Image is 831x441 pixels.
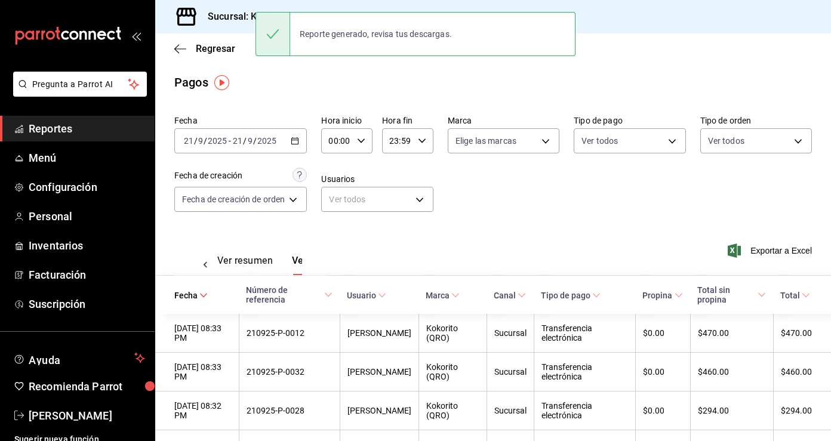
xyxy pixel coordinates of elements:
div: Sucursal [494,328,527,338]
button: Ver pagos [292,255,338,275]
input: -- [232,136,243,146]
span: / [253,136,257,146]
button: Ver resumen [217,255,273,275]
span: Canal [494,291,526,300]
span: Ayuda [29,351,130,365]
div: $470.00 [781,328,812,338]
div: Fecha de creación [174,169,242,182]
span: Total [780,291,810,300]
span: Tipo de pago [541,291,601,300]
label: Tipo de pago [574,116,685,125]
label: Hora fin [382,116,433,125]
div: Kokorito (QRO) [426,362,479,381]
label: Hora inicio [321,116,373,125]
span: Reportes [29,121,145,137]
span: Propina [642,291,682,300]
span: / [194,136,198,146]
span: Número de referencia [246,285,333,304]
span: Inventarios [29,238,145,254]
div: $0.00 [643,367,682,377]
div: $470.00 [698,328,766,338]
label: Usuarios [321,175,433,183]
span: Suscripción [29,296,145,312]
span: - [229,136,231,146]
input: ---- [207,136,227,146]
div: navigation tabs [217,255,302,275]
span: Ver todos [581,135,618,147]
div: $294.00 [781,406,812,415]
button: Exportar a Excel [730,243,812,258]
span: Configuración [29,179,145,195]
div: [DATE] 08:32 PM [174,401,232,420]
button: Pregunta a Parrot AI [13,72,147,97]
label: Marca [448,116,559,125]
div: [PERSON_NAME] [347,406,411,415]
div: Pagos [174,73,208,91]
div: [PERSON_NAME] [347,367,411,377]
div: Transferencia electrónica [541,362,628,381]
div: Reporte generado, revisa tus descargas. [290,21,461,47]
span: Elige las marcas [455,135,516,147]
input: -- [198,136,204,146]
div: Sucursal [494,406,527,415]
div: $294.00 [698,406,766,415]
div: [DATE] 08:33 PM [174,323,232,343]
span: Total sin propina [697,285,766,304]
span: Recomienda Parrot [29,378,145,394]
a: Pregunta a Parrot AI [8,87,147,99]
div: Transferencia electrónica [541,323,628,343]
div: $460.00 [781,367,812,377]
div: $0.00 [643,406,682,415]
input: -- [183,136,194,146]
div: Transferencia electrónica [541,401,628,420]
div: 210925-P-0028 [247,406,333,415]
span: Usuario [347,291,386,300]
span: [PERSON_NAME] [29,408,145,424]
div: 210925-P-0012 [247,328,333,338]
input: -- [247,136,253,146]
img: Tooltip marker [214,75,229,90]
div: [PERSON_NAME] [347,328,411,338]
h3: Sucursal: Kokoro (QRO) [198,10,311,24]
label: Tipo de orden [700,116,812,125]
div: Ver todos [321,187,433,212]
span: Marca [426,291,460,300]
div: Kokorito (QRO) [426,401,479,420]
button: open_drawer_menu [131,31,141,41]
div: [DATE] 08:33 PM [174,362,232,381]
span: Ver todos [708,135,744,147]
span: Pregunta a Parrot AI [32,78,128,91]
span: / [204,136,207,146]
span: Menú [29,150,145,166]
span: Facturación [29,267,145,283]
span: Personal [29,208,145,224]
div: $0.00 [643,328,682,338]
span: Fecha de creación de orden [182,193,285,205]
button: Regresar [174,43,235,54]
div: $460.00 [698,367,766,377]
label: Fecha [174,116,307,125]
div: Kokorito (QRO) [426,323,479,343]
span: Fecha [174,291,208,300]
div: 210925-P-0032 [247,367,333,377]
input: ---- [257,136,277,146]
span: / [243,136,247,146]
div: Sucursal [494,367,527,377]
span: Regresar [196,43,235,54]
